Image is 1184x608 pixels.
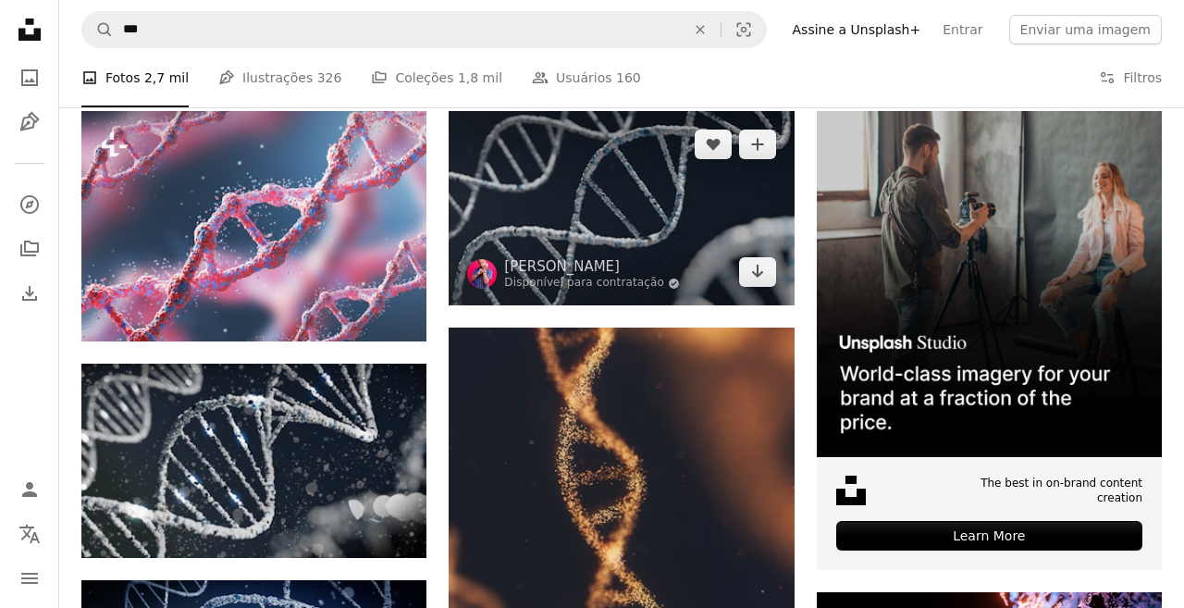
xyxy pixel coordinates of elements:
[317,68,342,88] span: 326
[695,130,732,159] button: Curtir
[11,11,48,52] a: Início — Unsplash
[739,130,776,159] button: Adicionar à coleção
[81,111,426,341] img: Três cadeias diagonais de DNA vermelhas contra fundo azul escuro. Conceito de ciência. Renderizaç...
[680,12,721,47] button: Limpar
[836,476,866,505] img: file-1631678316303-ed18b8b5cb9cimage
[969,476,1142,507] span: The best in on-brand content creation
[739,257,776,287] a: Baixar
[81,364,426,558] img: um close up de uma estrutura de uma estrutura
[11,560,48,597] button: Menu
[504,257,680,276] a: [PERSON_NAME]
[81,453,426,469] a: um close up de uma estrutura de uma estrutura
[931,15,993,44] a: Entrar
[82,12,114,47] button: Pesquise na Unsplash
[81,11,767,48] form: Pesquise conteúdo visual em todo o site
[449,111,794,305] img: uma cerca de elo de corrente
[11,275,48,312] a: Histórico de downloads
[721,12,766,47] button: Pesquisa visual
[81,217,426,234] a: Três cadeias diagonais de DNA vermelhas contra fundo azul escuro. Conceito de ciência. Renderizaç...
[504,276,680,291] a: Disponível para contratação
[616,68,641,88] span: 160
[11,104,48,141] a: Ilustrações
[449,200,794,217] a: uma cerca de elo de corrente
[11,59,48,96] a: Fotos
[817,111,1162,570] a: The best in on-brand content creationLearn More
[11,515,48,552] button: Idioma
[532,48,641,107] a: Usuários 160
[371,48,502,107] a: Coleções 1,8 mil
[449,540,794,557] a: um close up de um fio duplo de glitter dourado
[11,471,48,508] a: Entrar / Cadastrar-se
[836,521,1142,551] div: Learn More
[782,15,932,44] a: Assine a Unsplash+
[11,186,48,223] a: Explorar
[817,111,1162,456] img: file-1715651741414-859baba4300dimage
[11,230,48,267] a: Coleções
[467,259,497,289] img: Ir para o perfil de Warren Umoh
[1099,48,1162,107] button: Filtros
[218,48,341,107] a: Ilustrações 326
[1009,15,1162,44] button: Enviar uma imagem
[458,68,502,88] span: 1,8 mil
